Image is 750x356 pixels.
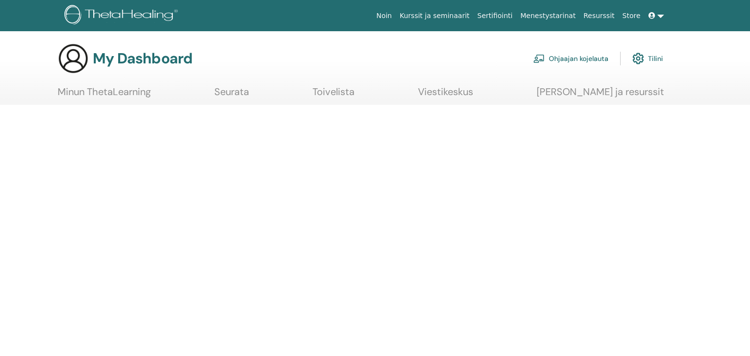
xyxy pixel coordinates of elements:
[214,86,249,105] a: Seurata
[373,7,396,25] a: Noin
[418,86,473,105] a: Viestikeskus
[474,7,517,25] a: Sertifiointi
[619,7,645,25] a: Store
[517,7,580,25] a: Menestystarinat
[312,86,354,105] a: Toivelista
[580,7,619,25] a: Resurssit
[58,43,89,74] img: generic-user-icon.jpg
[632,50,644,67] img: cog.svg
[93,50,192,67] h3: My Dashboard
[64,5,181,27] img: logo.png
[396,7,473,25] a: Kurssit ja seminaarit
[533,54,545,63] img: chalkboard-teacher.svg
[58,86,151,105] a: Minun ThetaLearning
[537,86,664,105] a: [PERSON_NAME] ja resurssit
[533,48,608,69] a: Ohjaajan kojelauta
[632,48,663,69] a: Tilini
